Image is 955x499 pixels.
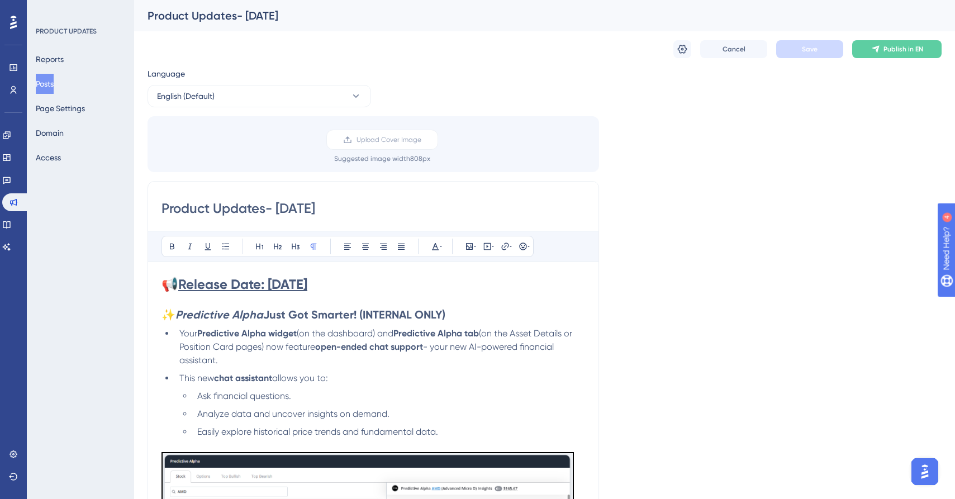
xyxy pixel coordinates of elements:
[393,328,479,339] strong: Predictive Alpha tab
[723,45,745,54] span: Cancel
[36,49,64,69] button: Reports
[272,373,328,383] span: allows you to:
[357,135,421,144] span: Upload Cover Image
[161,277,178,292] span: 📢
[148,67,185,80] span: Language
[263,308,445,321] strong: Just Got Smarter! (INTERNAL ONLY)
[26,3,70,16] span: Need Help?
[161,199,585,217] input: Post Title
[161,308,175,321] span: ✨
[179,328,197,339] span: Your
[197,328,297,339] strong: Predictive Alpha widget
[178,276,307,292] strong: Release Date: [DATE]
[214,373,272,383] strong: chat assistant
[148,8,914,23] div: Product Updates- [DATE]
[197,408,389,419] span: Analyze data and uncover insights on demand.
[776,40,843,58] button: Save
[802,45,818,54] span: Save
[852,40,942,58] button: Publish in EN
[148,85,371,107] button: English (Default)
[175,308,263,321] strong: Predictive Alpha
[36,123,64,143] button: Domain
[197,391,291,401] span: Ask financial questions.
[36,74,54,94] button: Posts
[179,373,214,383] span: This new
[334,154,430,163] div: Suggested image width 808 px
[36,27,97,36] div: PRODUCT UPDATES
[700,40,767,58] button: Cancel
[315,341,423,352] strong: open-ended chat support
[78,6,81,15] div: 4
[197,426,438,437] span: Easily explore historical price trends and fundamental data.
[157,89,215,103] span: English (Default)
[297,328,393,339] span: (on the dashboard) and
[883,45,923,54] span: Publish in EN
[908,455,942,488] iframe: UserGuiding AI Assistant Launcher
[36,148,61,168] button: Access
[36,98,85,118] button: Page Settings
